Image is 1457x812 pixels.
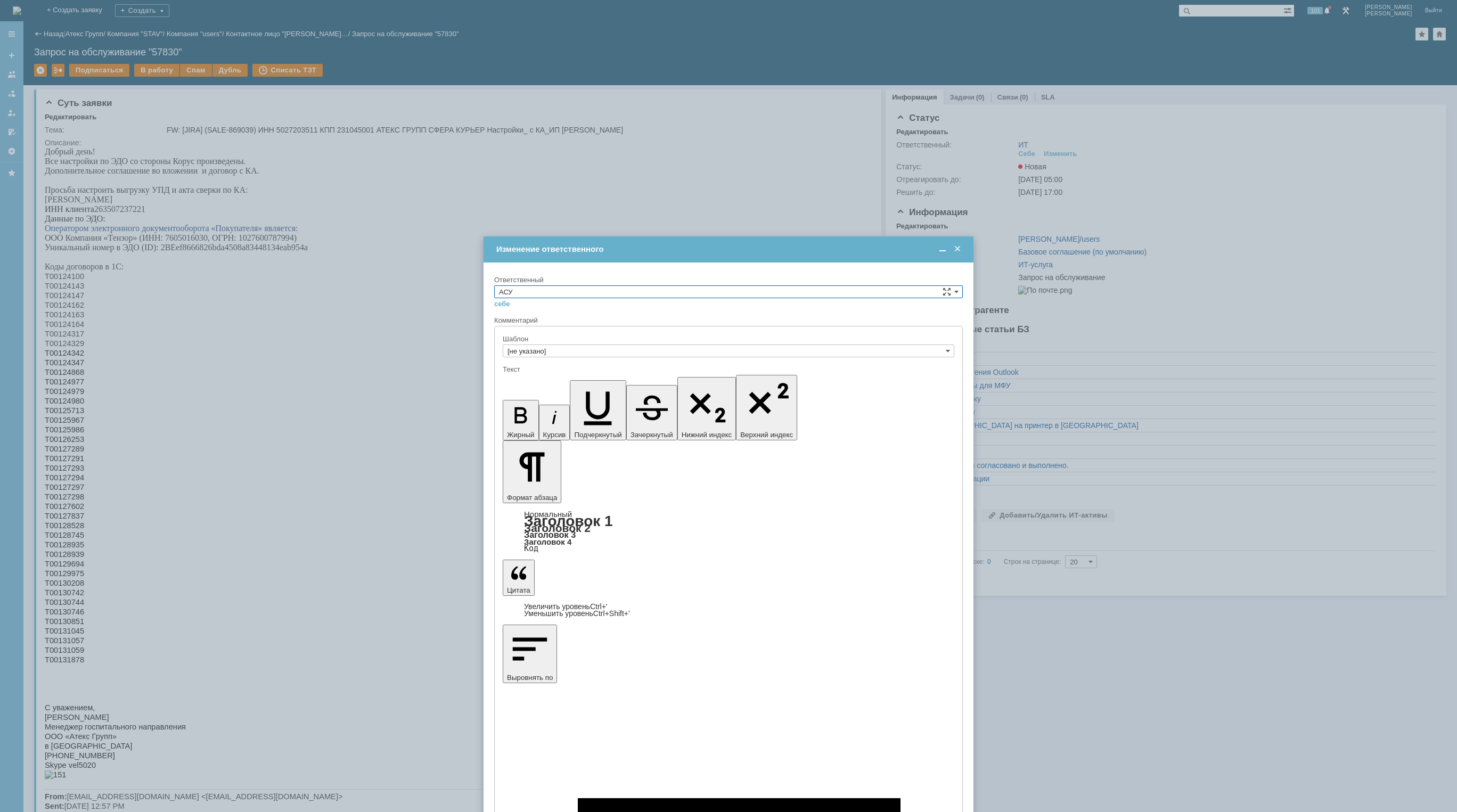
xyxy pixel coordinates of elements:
[626,385,677,440] button: Зачеркнутый
[507,674,553,682] span: Выровнять по
[543,431,566,439] span: Курсив
[507,494,557,502] span: Формат абзаца
[507,431,535,439] span: Жирный
[952,244,963,254] span: Закрыть
[503,625,557,683] button: Выровнять по
[570,380,626,440] button: Подчеркнутый
[593,609,630,618] span: Ctrl+Shift+'
[590,602,608,611] span: Ctrl+'
[503,511,954,552] div: Формат абзаца
[682,431,732,439] span: Нижний индекс
[524,609,630,618] a: Decrease
[503,335,952,342] div: Шаблон
[149,798,316,807] span: Добрый день, настройка роуминга завершена:
[503,366,952,373] div: Текст
[574,431,621,439] span: Подчеркнутый
[494,316,963,326] div: Комментарий
[539,405,570,440] button: Курсив
[943,288,951,296] span: Сложная форма
[524,544,538,553] a: Код
[503,560,535,596] button: Цитата
[503,400,539,440] button: Жирный
[524,510,572,519] a: Нормальный
[524,602,608,611] a: Increase
[494,300,510,308] a: себе
[496,244,963,254] div: Изменение ответственного
[507,586,530,594] span: Цитата
[494,276,961,283] div: Ответственный
[740,431,793,439] span: Верхний индекс
[524,522,591,534] a: Заголовок 2
[524,530,576,539] a: Заголовок 3
[736,375,797,440] button: Верхний индекс
[197,726,283,743] span: Вам письмо
[503,603,954,617] div: Цитата
[524,513,613,529] a: Заголовок 1
[524,537,571,546] a: Заголовок 4
[677,377,736,440] button: Нижний индекс
[631,431,673,439] span: Зачеркнутый
[503,440,561,503] button: Формат абзаца
[146,717,184,754] img: Письмо
[937,244,948,254] span: Свернуть (Ctrl + M)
